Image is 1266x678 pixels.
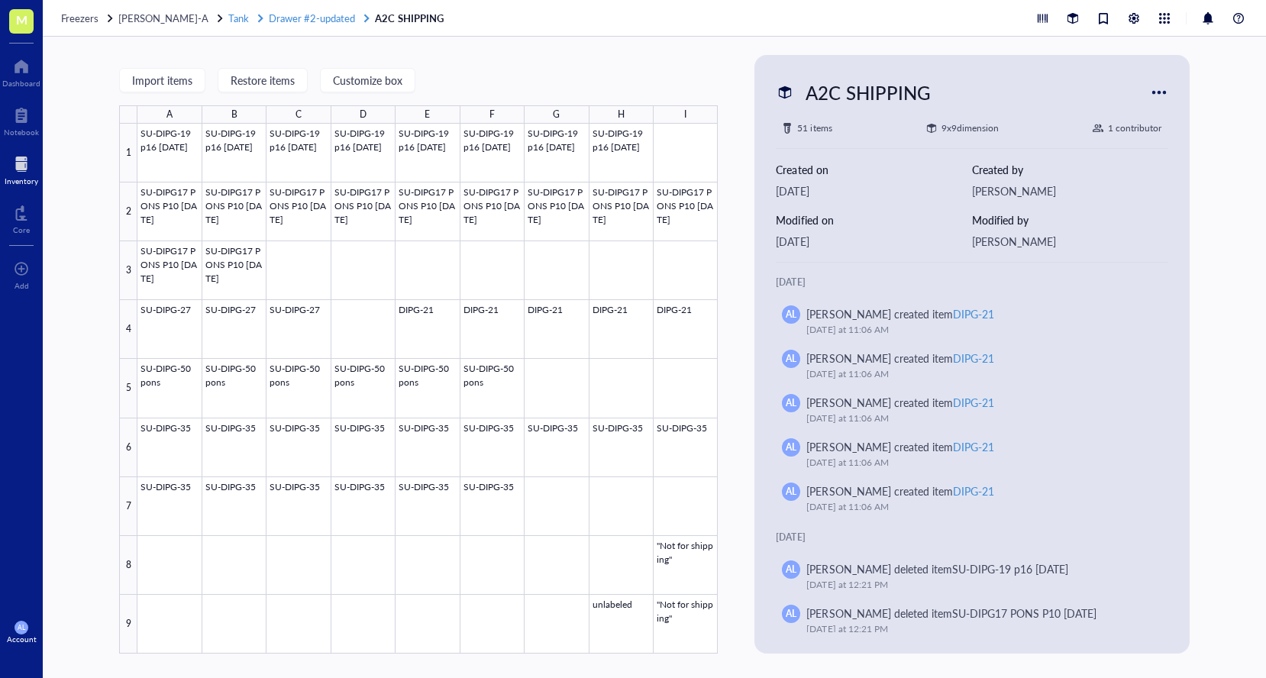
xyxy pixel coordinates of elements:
div: [DATE] at 11:06 AM [806,499,1149,515]
a: Inventory [5,152,38,186]
a: [PERSON_NAME]-A [118,11,225,25]
span: Restore items [231,74,295,86]
div: [DATE] at 11:06 AM [806,322,1149,337]
div: [PERSON_NAME] created item [806,483,993,499]
span: AL [786,308,796,321]
div: 1 contributor [1108,121,1161,136]
div: B [231,105,237,124]
div: [PERSON_NAME] created item [806,394,993,411]
div: Modified by [972,211,1168,228]
div: [DATE] [776,275,1167,290]
div: DIPG-21 [953,306,994,321]
span: Import items [132,74,192,86]
a: Notebook [4,103,39,137]
div: 51 items [797,121,832,136]
div: G [553,105,560,124]
div: Account [7,634,37,644]
div: Inventory [5,176,38,186]
a: Core [13,201,30,234]
span: Customize box [333,74,402,86]
div: [DATE] at 11:06 AM [806,411,1149,426]
div: 3 [119,241,137,300]
span: Drawer #2-updated [269,11,355,25]
div: [PERSON_NAME] deleted item [806,560,1067,577]
div: F [489,105,495,124]
div: C [296,105,302,124]
a: Dashboard [2,54,40,88]
div: [DATE] [776,182,972,199]
span: AL [786,607,796,621]
div: [DATE] at 12:21 PM [806,577,1149,592]
div: [DATE] at 11:06 AM [806,366,1149,382]
div: 5 [119,359,137,418]
a: A2C SHIPPING [375,11,446,25]
div: [PERSON_NAME] created item [806,438,993,455]
div: 1 [119,124,137,182]
div: DIPG-21 [953,395,994,410]
a: AL[PERSON_NAME] created itemDIPG-21[DATE] at 11:06 AM [776,476,1167,521]
div: DIPG-21 [953,483,994,499]
div: [DATE] at 11:06 AM [806,455,1149,470]
div: A [166,105,173,124]
a: AL[PERSON_NAME] created itemDIPG-21[DATE] at 11:06 AM [776,432,1167,476]
span: Tank [228,11,249,25]
div: Notebook [4,128,39,137]
span: Freezers [61,11,99,25]
div: [PERSON_NAME] deleted item [806,605,1096,621]
div: [PERSON_NAME] [972,233,1168,250]
span: AL [786,396,796,410]
div: Add [15,281,29,290]
div: 4 [119,300,137,359]
span: AL [786,485,796,499]
div: DIPG-21 [953,439,994,454]
div: DIPG-21 [953,350,994,366]
div: 2 [119,182,137,241]
div: SU-DIPG17 PONS P10 [DATE] [952,605,1096,621]
a: AL[PERSON_NAME] created itemDIPG-21[DATE] at 11:06 AM [776,388,1167,432]
div: [DATE] at 12:21 PM [806,621,1149,637]
div: 6 [119,418,137,477]
button: Customize box [320,68,415,92]
div: A2C SHIPPING [799,76,937,108]
div: Core [13,225,30,234]
div: D [360,105,367,124]
div: 9 [119,595,137,654]
div: [DATE] [776,530,1167,545]
div: 8 [119,536,137,595]
div: Created by [972,161,1168,178]
div: 9 x 9 dimension [941,121,999,136]
span: AL [786,441,796,454]
div: Dashboard [2,79,40,88]
div: [PERSON_NAME] created item [806,305,993,322]
div: [PERSON_NAME] created item [806,350,993,366]
a: AL[PERSON_NAME] created itemDIPG-21[DATE] at 11:06 AM [776,299,1167,344]
a: TankDrawer #2-updated [228,11,372,25]
span: AL [18,624,25,631]
div: [PERSON_NAME] [972,182,1168,199]
button: Import items [119,68,205,92]
div: Modified on [776,211,972,228]
span: AL [786,563,796,576]
div: Created on [776,161,972,178]
div: E [425,105,430,124]
span: [PERSON_NAME]-A [118,11,208,25]
span: AL [786,352,796,366]
div: H [618,105,625,124]
div: [DATE] [776,233,972,250]
div: I [684,105,686,124]
div: SU-DIPG-19 p16 [DATE] [952,561,1068,576]
a: Freezers [61,11,115,25]
div: 7 [119,477,137,536]
a: AL[PERSON_NAME] created itemDIPG-21[DATE] at 11:06 AM [776,344,1167,388]
span: M [16,10,27,29]
button: Restore items [218,68,308,92]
